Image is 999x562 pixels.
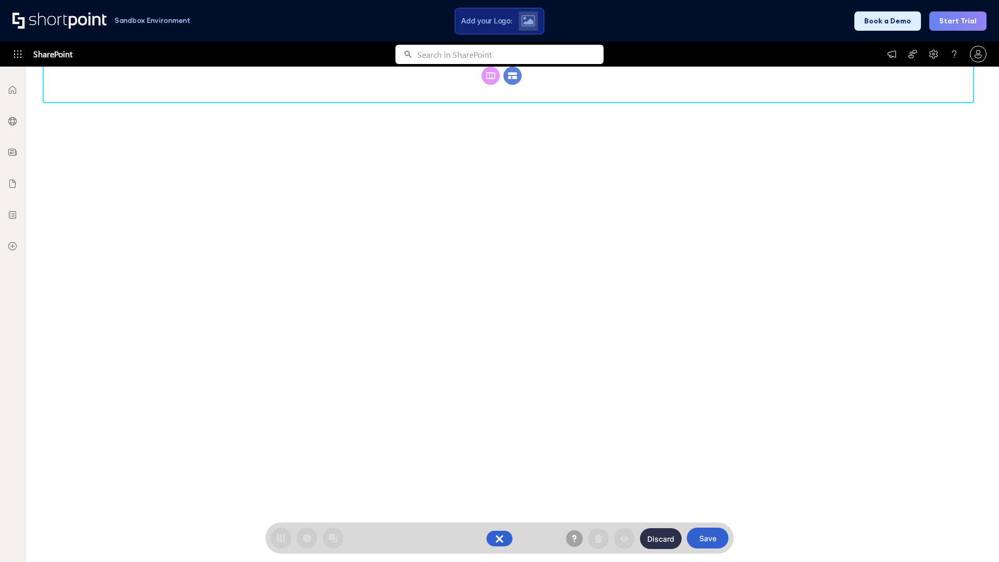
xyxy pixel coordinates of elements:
img: Upload logo [521,15,535,27]
button: Save [687,528,728,548]
h1: Sandbox Environment [114,18,190,23]
button: Discard [640,528,682,549]
iframe: Chat Widget [947,512,999,562]
button: Book a Demo [854,11,921,31]
span: Add your Logo: [461,16,512,25]
button: Start Trial [929,11,987,31]
input: Search in SharePoint [417,45,604,64]
span: SharePoint [33,42,72,67]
